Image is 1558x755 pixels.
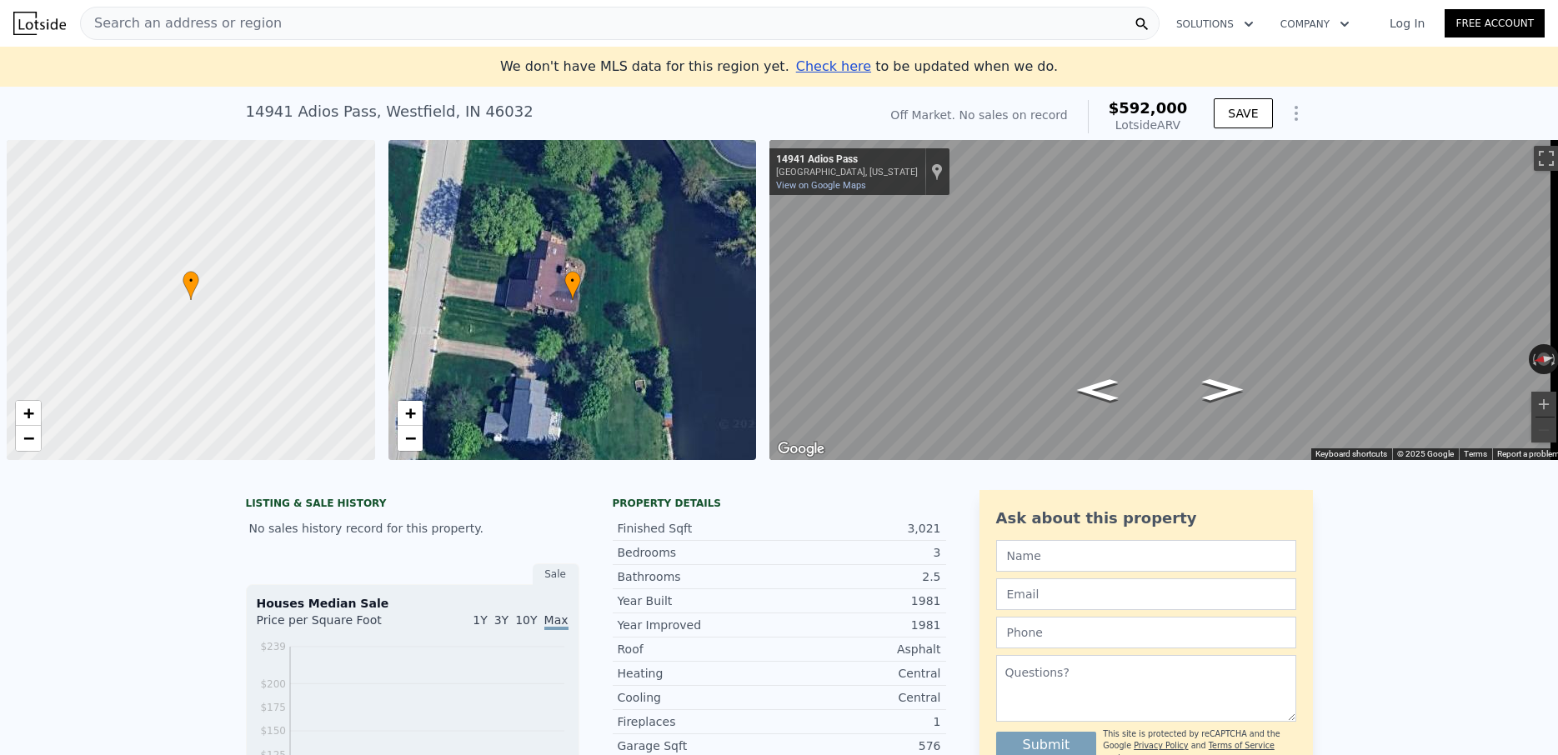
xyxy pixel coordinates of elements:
[890,107,1067,123] div: Off Market. No sales on record
[618,689,779,706] div: Cooling
[1280,97,1313,130] button: Show Options
[1109,117,1188,133] div: Lotside ARV
[618,641,779,657] div: Roof
[779,665,941,682] div: Central
[776,167,918,177] div: [GEOGRAPHIC_DATA], [US_STATE]
[16,401,41,426] a: Zoom in
[779,592,941,609] div: 1981
[1464,449,1487,458] a: Terms (opens in new tab)
[533,563,579,585] div: Sale
[613,497,946,510] div: Property details
[618,592,779,609] div: Year Built
[404,402,415,423] span: +
[257,595,569,612] div: Houses Median Sale
[779,568,941,585] div: 2.5
[1060,374,1135,406] path: Go North, Adios Pass
[473,613,487,627] span: 1Y
[1185,374,1260,406] path: Go South, Adios Pass
[1163,9,1267,39] button: Solutions
[1531,392,1556,417] button: Zoom in
[246,513,579,543] div: No sales history record for this property.
[260,725,286,737] tspan: $150
[398,426,423,451] a: Zoom out
[1134,741,1188,750] a: Privacy Policy
[1445,9,1545,37] a: Free Account
[1109,99,1188,117] span: $592,000
[796,57,1058,77] div: to be updated when we do.
[1214,98,1272,128] button: SAVE
[779,617,941,633] div: 1981
[1267,9,1363,39] button: Company
[796,58,871,74] span: Check here
[779,713,941,730] div: 1
[618,737,779,754] div: Garage Sqft
[1209,741,1275,750] a: Terms of Service
[16,426,41,451] a: Zoom out
[564,271,581,300] div: •
[260,641,286,652] tspan: $239
[996,540,1296,572] input: Name
[776,180,866,191] a: View on Google Maps
[246,497,579,513] div: LISTING & SALE HISTORY
[1529,344,1538,374] button: Rotate counterclockwise
[931,162,943,181] a: Show location on map
[618,617,779,633] div: Year Improved
[774,438,829,460] img: Google
[996,507,1296,530] div: Ask about this property
[494,613,508,627] span: 3Y
[13,12,66,35] img: Lotside
[779,737,941,754] div: 576
[183,271,199,300] div: •
[618,713,779,730] div: Fireplaces
[183,273,199,288] span: •
[1370,15,1445,32] a: Log In
[260,702,286,713] tspan: $175
[779,520,941,537] div: 3,021
[515,613,537,627] span: 10Y
[996,578,1296,610] input: Email
[618,665,779,682] div: Heating
[618,568,779,585] div: Bathrooms
[776,153,918,167] div: 14941 Adios Pass
[1531,417,1556,442] button: Zoom out
[996,617,1296,648] input: Phone
[618,544,779,561] div: Bedrooms
[1315,448,1387,460] button: Keyboard shortcuts
[260,678,286,690] tspan: $200
[81,13,282,33] span: Search an address or region
[257,612,413,638] div: Price per Square Foot
[398,401,423,426] a: Zoom in
[779,641,941,657] div: Asphalt
[404,427,415,448] span: −
[564,273,581,288] span: •
[246,100,534,123] div: 14941 Adios Pass , Westfield , IN 46032
[779,544,941,561] div: 3
[774,438,829,460] a: Open this area in Google Maps (opens a new window)
[23,427,34,448] span: −
[500,57,1058,77] div: We don't have MLS data for this region yet.
[23,402,34,423] span: +
[544,613,569,630] span: Max
[779,689,941,706] div: Central
[1397,449,1454,458] span: © 2025 Google
[618,520,779,537] div: Finished Sqft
